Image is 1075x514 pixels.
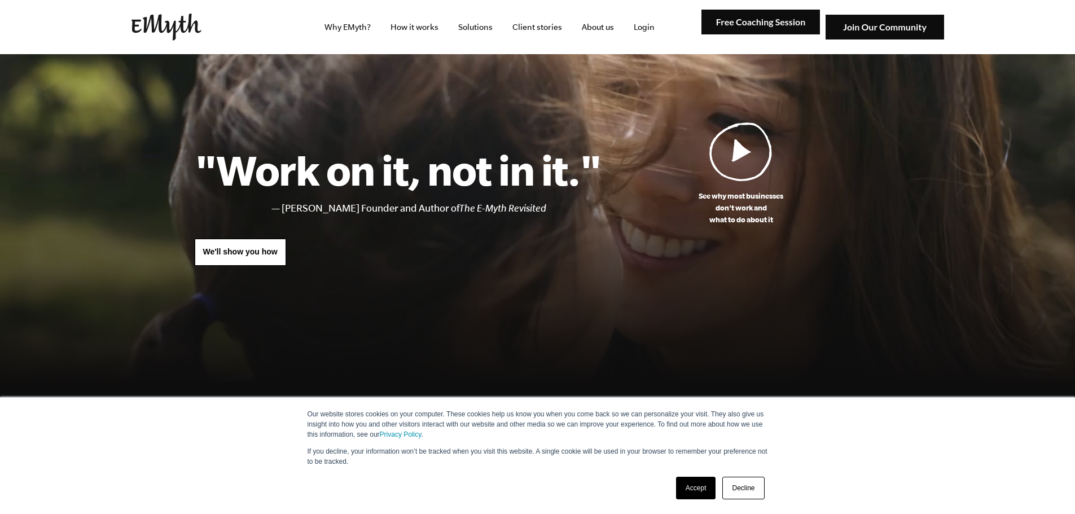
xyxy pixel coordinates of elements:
p: Our website stores cookies on your computer. These cookies help us know you when you come back so... [308,409,768,440]
a: Accept [676,477,716,499]
a: See why most businessesdon't work andwhat to do about it [602,122,881,226]
a: We'll show you how [195,239,286,266]
p: If you decline, your information won’t be tracked when you visit this website. A single cookie wi... [308,446,768,467]
a: Decline [722,477,764,499]
li: [PERSON_NAME] Founder and Author of [282,200,602,217]
img: Play Video [709,122,773,181]
i: The E-Myth Revisited [459,203,546,214]
img: EMyth [131,14,201,41]
a: Privacy Policy [380,430,422,438]
img: Free Coaching Session [701,10,820,35]
h1: "Work on it, not in it." [195,145,602,195]
span: We'll show you how [203,247,278,256]
img: Join Our Community [826,15,944,40]
p: See why most businesses don't work and what to do about it [602,190,881,226]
